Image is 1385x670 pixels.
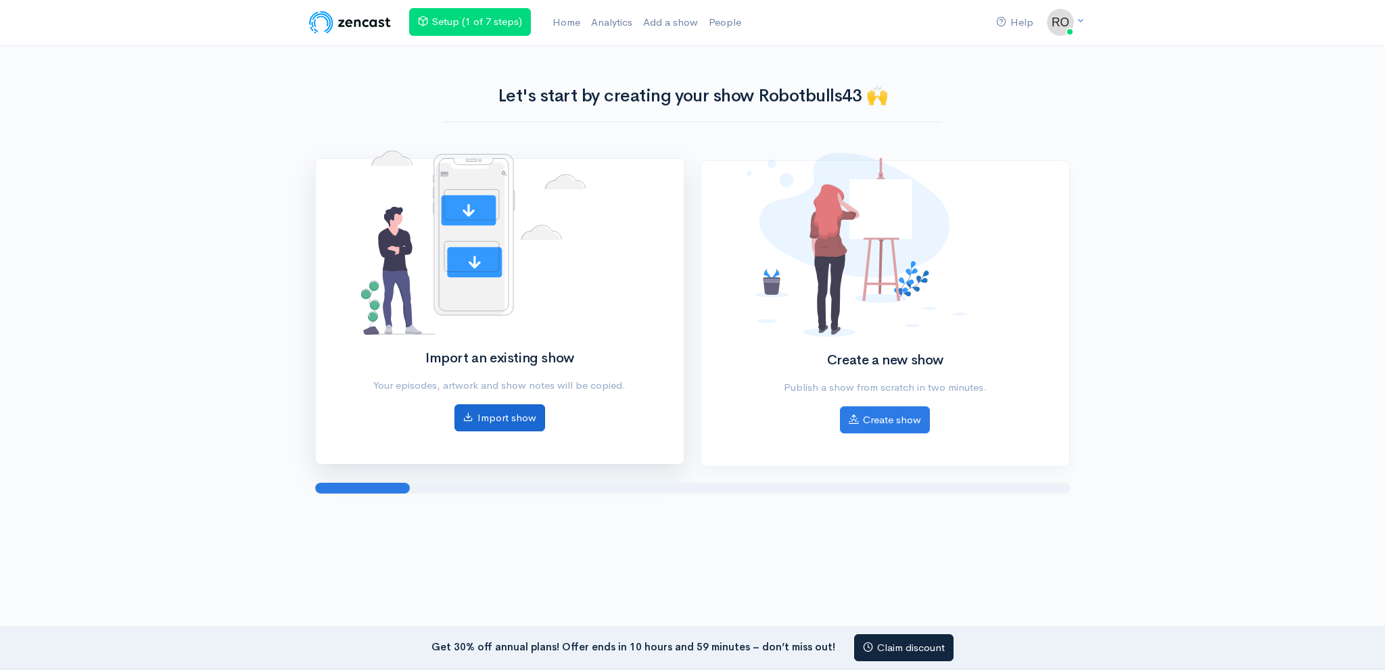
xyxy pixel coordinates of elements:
[454,404,545,432] a: Import show
[361,378,638,393] p: Your episodes, artwork and show notes will be copied.
[854,634,954,662] a: Claim discount
[307,9,393,36] img: ZenCast Logo
[703,8,747,37] a: People
[1047,9,1074,36] img: ...
[18,210,252,226] p: Find an answer quickly
[586,8,638,37] a: Analytics
[21,158,250,185] button: New conversation
[361,151,586,335] img: No shows added
[361,351,638,366] h2: Import an existing show
[638,8,703,37] a: Add a show
[409,8,531,36] a: Setup (1 of 7 steps)
[747,353,1023,368] h2: Create a new show
[747,380,1023,396] p: Publish a show from scratch in two minutes.
[431,640,835,652] strong: Get 30% off annual plans! Offer ends in 10 hours and 59 minutes – don’t miss out!
[991,8,1039,37] a: Help
[444,87,941,106] h1: Let's start by creating your show Robotbulls43 🙌
[20,68,250,133] h2: Just let us know if you need anything and we'll be happy to help! 🙂
[747,153,967,337] img: No shows added
[39,233,241,260] input: Search articles
[87,166,162,176] span: New conversation
[840,406,930,434] a: Create show
[547,8,586,37] a: Home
